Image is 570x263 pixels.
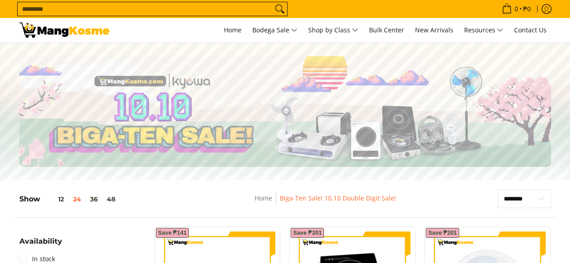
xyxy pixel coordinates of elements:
[19,238,62,252] summary: Open
[19,238,62,245] span: Availability
[499,4,534,14] span: •
[248,18,302,42] a: Bodega Sale
[510,18,551,42] a: Contact Us
[522,6,532,12] span: ₱0
[273,2,287,16] button: Search
[255,194,272,202] a: Home
[68,196,86,203] button: 24
[369,26,404,34] span: Bulk Center
[280,194,396,202] a: Biga-Ten Sale! 10.10 Double Digit Sale!
[415,26,453,34] span: New Arrivals
[513,6,520,12] span: 0
[224,26,242,34] span: Home
[293,230,322,236] span: Save ₱201
[119,18,551,42] nav: Main Menu
[308,25,358,36] span: Shop by Class
[460,18,508,42] a: Resources
[86,196,102,203] button: 36
[365,18,409,42] a: Bulk Center
[40,196,68,203] button: 12
[410,18,458,42] a: New Arrivals
[158,230,187,236] span: Save ₱141
[102,196,120,203] button: 48
[19,195,120,204] h5: Show
[464,25,503,36] span: Resources
[19,22,109,38] img: Biga-Ten Sale! 10.10 Double Digit Sale with Kyowa l Mang Kosme
[514,26,547,34] span: Contact Us
[428,230,457,236] span: Save ₱201
[252,25,297,36] span: Bodega Sale
[304,18,363,42] a: Shop by Class
[190,193,461,213] nav: Breadcrumbs
[219,18,246,42] a: Home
